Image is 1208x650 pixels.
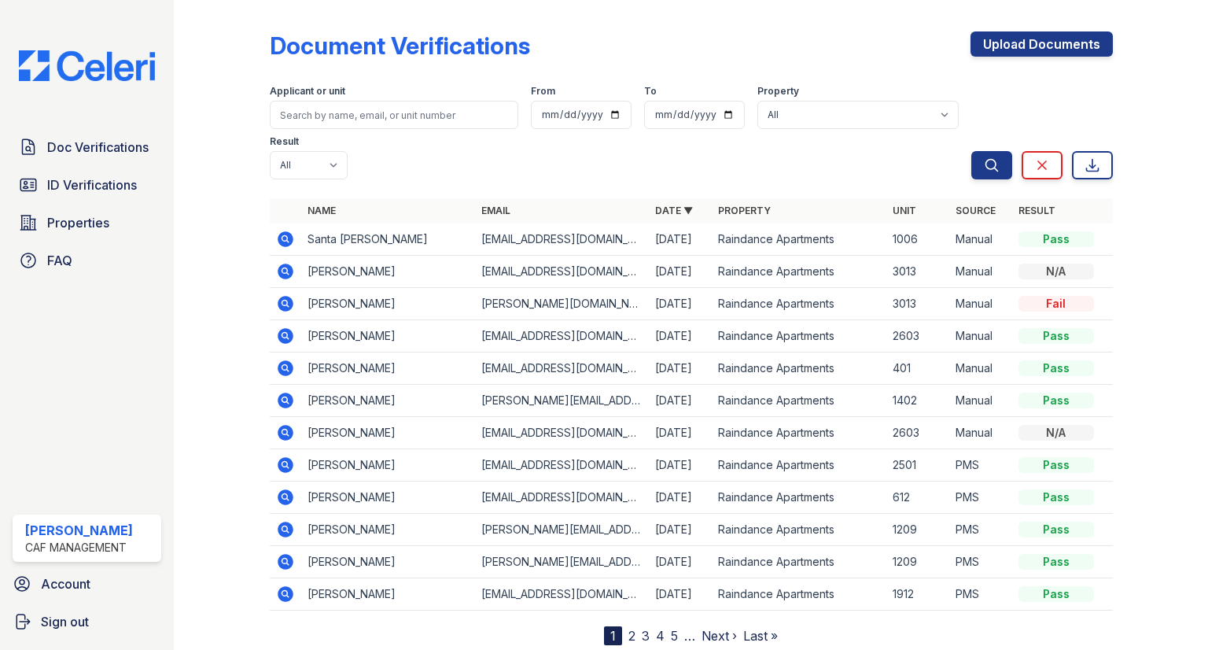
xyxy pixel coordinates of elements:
a: Date ▼ [655,205,693,216]
td: Raindance Apartments [712,223,886,256]
td: [PERSON_NAME] [301,385,475,417]
div: [PERSON_NAME] [25,521,133,540]
td: [PERSON_NAME] [301,417,475,449]
span: … [684,626,695,645]
td: PMS [949,546,1012,578]
td: [PERSON_NAME] [301,320,475,353]
td: 1209 [886,546,949,578]
td: 612 [886,482,949,514]
div: Pass [1018,393,1094,408]
span: Account [41,574,90,593]
td: Raindance Apartments [712,417,886,449]
div: Pass [1018,231,1094,247]
label: Result [270,135,299,148]
label: Applicant or unit [270,85,345,98]
div: Pass [1018,489,1094,505]
a: Name [308,205,336,216]
span: Doc Verifications [47,138,149,157]
td: [PERSON_NAME] [301,256,475,288]
a: FAQ [13,245,161,276]
td: [DATE] [649,449,712,482]
td: PMS [949,578,1012,611]
td: Raindance Apartments [712,256,886,288]
td: [PERSON_NAME][EMAIL_ADDRESS][DOMAIN_NAME] [475,385,649,417]
span: FAQ [47,251,72,270]
td: 1402 [886,385,949,417]
td: [DATE] [649,256,712,288]
td: [EMAIL_ADDRESS][DOMAIN_NAME] [475,482,649,514]
td: 3013 [886,256,949,288]
td: [PERSON_NAME] [301,288,475,320]
td: Raindance Apartments [712,578,886,611]
a: 3 [642,628,650,644]
td: Manual [949,353,1012,385]
td: Manual [949,256,1012,288]
td: PMS [949,482,1012,514]
input: Search by name, email, or unit number [270,101,518,129]
td: [PERSON_NAME] [301,482,475,514]
td: Raindance Apartments [712,288,886,320]
td: PMS [949,514,1012,546]
div: Pass [1018,554,1094,570]
div: N/A [1018,264,1094,279]
div: Pass [1018,360,1094,376]
td: Raindance Apartments [712,546,886,578]
span: Properties [47,213,109,232]
td: [DATE] [649,223,712,256]
td: [PERSON_NAME][EMAIL_ADDRESS][PERSON_NAME][DOMAIN_NAME] [475,514,649,546]
td: Raindance Apartments [712,385,886,417]
td: [DATE] [649,353,712,385]
td: [EMAIL_ADDRESS][DOMAIN_NAME] [475,417,649,449]
td: [DATE] [649,288,712,320]
td: 1209 [886,514,949,546]
label: To [644,85,657,98]
div: Pass [1018,328,1094,344]
td: [DATE] [649,320,712,353]
a: Source [956,205,996,216]
td: Raindance Apartments [712,482,886,514]
td: [DATE] [649,546,712,578]
td: [PERSON_NAME] [301,353,475,385]
td: 1006 [886,223,949,256]
td: [DATE] [649,417,712,449]
td: 1912 [886,578,949,611]
td: Manual [949,417,1012,449]
td: Manual [949,385,1012,417]
a: 2 [628,628,635,644]
td: [EMAIL_ADDRESS][DOMAIN_NAME] [475,449,649,482]
td: [DATE] [649,514,712,546]
td: [PERSON_NAME] [301,546,475,578]
td: Manual [949,320,1012,353]
div: Pass [1018,586,1094,602]
a: Account [6,568,168,600]
td: [EMAIL_ADDRESS][DOMAIN_NAME] [475,353,649,385]
td: 401 [886,353,949,385]
td: [PERSON_NAME][DOMAIN_NAME][EMAIL_ADDRESS][PERSON_NAME][DOMAIN_NAME] [475,288,649,320]
a: Result [1018,205,1055,216]
td: Manual [949,288,1012,320]
a: Properties [13,207,161,238]
a: Email [481,205,510,216]
td: [PERSON_NAME] [301,514,475,546]
td: [EMAIL_ADDRESS][DOMAIN_NAME] [475,256,649,288]
td: Raindance Apartments [712,353,886,385]
a: Sign out [6,606,168,637]
div: Pass [1018,457,1094,473]
td: [EMAIL_ADDRESS][DOMAIN_NAME] [475,320,649,353]
td: Santa [PERSON_NAME] [301,223,475,256]
td: [PERSON_NAME] [301,449,475,482]
a: 4 [656,628,665,644]
div: Pass [1018,522,1094,537]
div: Fail [1018,296,1094,312]
td: 2603 [886,320,949,353]
span: ID Verifications [47,175,137,194]
a: 5 [671,628,678,644]
td: 2501 [886,449,949,482]
a: Last » [743,628,778,644]
td: Raindance Apartments [712,449,886,482]
div: Document Verifications [270,31,530,60]
a: Upload Documents [970,31,1113,57]
td: 3013 [886,288,949,320]
td: Raindance Apartments [712,320,886,353]
div: CAF Management [25,540,133,556]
